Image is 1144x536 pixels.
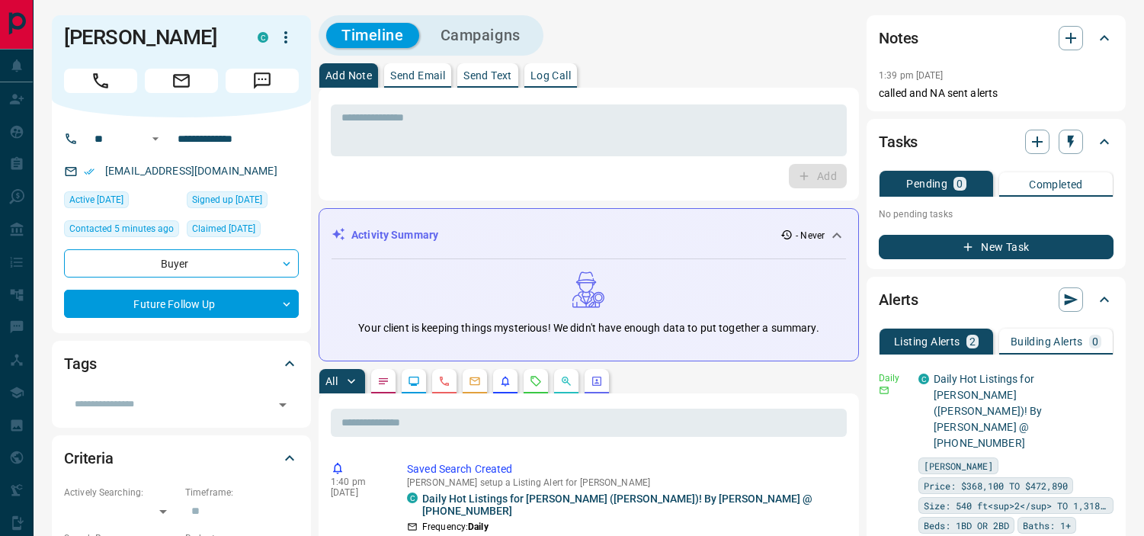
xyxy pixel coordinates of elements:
[924,518,1009,533] span: Beds: 1BD OR 2BD
[226,69,299,93] span: Message
[69,221,174,236] span: Contacted 5 minutes ago
[879,130,918,154] h2: Tasks
[425,23,536,48] button: Campaigns
[969,336,976,347] p: 2
[957,178,963,189] p: 0
[1092,336,1098,347] p: 0
[390,70,445,81] p: Send Email
[934,373,1043,449] a: Daily Hot Listings for [PERSON_NAME] ([PERSON_NAME])! By [PERSON_NAME] @ [PHONE_NUMBER]
[84,166,95,177] svg: Email Verified
[407,477,841,488] p: [PERSON_NAME] setup a Listing Alert for [PERSON_NAME]
[64,69,137,93] span: Call
[325,376,338,387] p: All
[796,229,825,242] p: - Never
[879,85,1114,101] p: called and NA sent alerts
[331,477,384,487] p: 1:40 pm
[187,191,299,213] div: Thu Feb 25 2016
[530,375,542,387] svg: Requests
[64,191,179,213] div: Sat Apr 20 2024
[185,486,299,499] p: Timeframe:
[64,486,178,499] p: Actively Searching:
[331,487,384,498] p: [DATE]
[894,336,960,347] p: Listing Alerts
[64,25,235,50] h1: [PERSON_NAME]
[906,178,947,189] p: Pending
[924,458,993,473] span: [PERSON_NAME]
[145,69,218,93] span: Email
[258,32,268,43] div: condos.ca
[64,351,96,376] h2: Tags
[530,70,571,81] p: Log Call
[187,220,299,242] div: Sat Apr 20 2024
[105,165,277,177] a: [EMAIL_ADDRESS][DOMAIN_NAME]
[468,522,489,532] strong: Daily
[407,493,418,503] div: condos.ca
[879,385,889,396] svg: Email
[192,221,255,236] span: Claimed [DATE]
[879,124,1114,160] div: Tasks
[272,394,293,416] button: Open
[879,287,918,312] h2: Alerts
[463,70,512,81] p: Send Text
[325,70,372,81] p: Add Note
[499,375,511,387] svg: Listing Alerts
[377,375,389,387] svg: Notes
[422,520,489,534] p: Frequency:
[560,375,572,387] svg: Opportunities
[1029,179,1083,190] p: Completed
[918,374,929,384] div: condos.ca
[64,440,299,477] div: Criteria
[879,281,1114,318] div: Alerts
[1011,336,1083,347] p: Building Alerts
[469,375,481,387] svg: Emails
[69,192,123,207] span: Active [DATE]
[64,446,114,470] h2: Criteria
[924,478,1068,493] span: Price: $368,100 TO $472,890
[407,461,841,477] p: Saved Search Created
[879,26,918,50] h2: Notes
[1023,518,1071,533] span: Baths: 1+
[879,371,909,385] p: Daily
[879,235,1114,259] button: New Task
[591,375,603,387] svg: Agent Actions
[924,498,1108,513] span: Size: 540 ft<sup>2</sup> TO 1,318 ft<sup>2</sup>
[408,375,420,387] svg: Lead Browsing Activity
[879,203,1114,226] p: No pending tasks
[879,20,1114,56] div: Notes
[146,130,165,148] button: Open
[422,493,841,517] a: Daily Hot Listings for [PERSON_NAME] ([PERSON_NAME])! By [PERSON_NAME] @ [PHONE_NUMBER]
[332,221,846,249] div: Activity Summary- Never
[64,290,299,318] div: Future Follow Up
[879,70,944,81] p: 1:39 pm [DATE]
[64,220,179,242] div: Wed Oct 15 2025
[326,23,419,48] button: Timeline
[192,192,262,207] span: Signed up [DATE]
[351,227,438,243] p: Activity Summary
[64,249,299,278] div: Buyer
[438,375,450,387] svg: Calls
[64,345,299,382] div: Tags
[358,320,819,336] p: Your client is keeping things mysterious! We didn't have enough data to put together a summary.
